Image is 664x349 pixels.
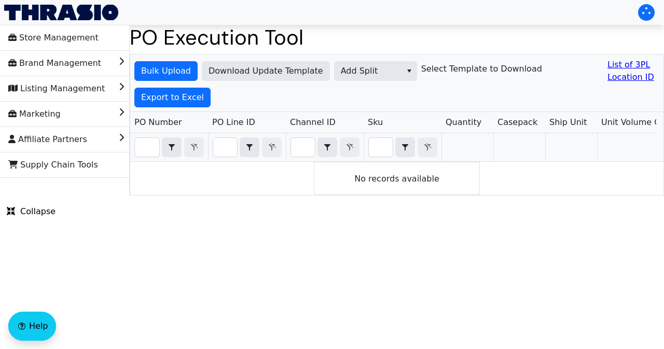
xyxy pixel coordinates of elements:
span: Help [29,320,48,332]
input: Filter [135,138,159,157]
span: Marketing [8,106,61,122]
div: No records available [314,162,480,195]
input: Filter [369,138,393,157]
span: Quantity [446,116,481,129]
button: Export to Excel [134,88,211,107]
span: PO Line ID [212,116,255,129]
span: Channel ID [290,116,336,129]
span: Store Management [8,30,99,46]
span: Brand Management [8,55,101,72]
span: Download Update Template [209,65,323,77]
th: Filter [208,133,286,162]
button: select [402,62,417,80]
span: Choose Operator [395,137,415,157]
span: PO Number [134,116,182,129]
span: Add Split [341,65,395,77]
button: select [396,138,414,157]
th: Filter [286,133,364,162]
button: select [162,138,181,157]
button: Download Update Template [202,61,330,81]
span: Supply Chain Tools [8,157,98,173]
span: Sku [368,116,383,129]
input: Filter [213,138,237,157]
span: Choose Operator [240,137,259,157]
span: Casepack [497,116,537,129]
button: select [318,138,337,157]
span: Affiliate Partners [8,131,87,148]
th: Filter [364,133,441,162]
input: Filter [291,138,315,157]
h6: Select Template to Download [421,64,542,74]
span: Bulk Upload [141,65,191,77]
button: Bulk Upload [134,61,198,81]
span: Ship Unit [549,116,587,129]
span: Choose Operator [162,137,182,157]
h1: PO Execution Tool [130,25,664,50]
button: Help floatingactionbutton [8,312,56,341]
span: Collapse [7,205,56,218]
th: Filter [130,133,208,162]
span: Choose Operator [317,137,337,157]
img: Thrasio Logo [4,5,118,20]
a: List of 3PL Location ID [607,59,659,83]
span: Listing Management [8,80,105,97]
button: select [240,138,259,157]
span: Export to Excel [141,91,204,104]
